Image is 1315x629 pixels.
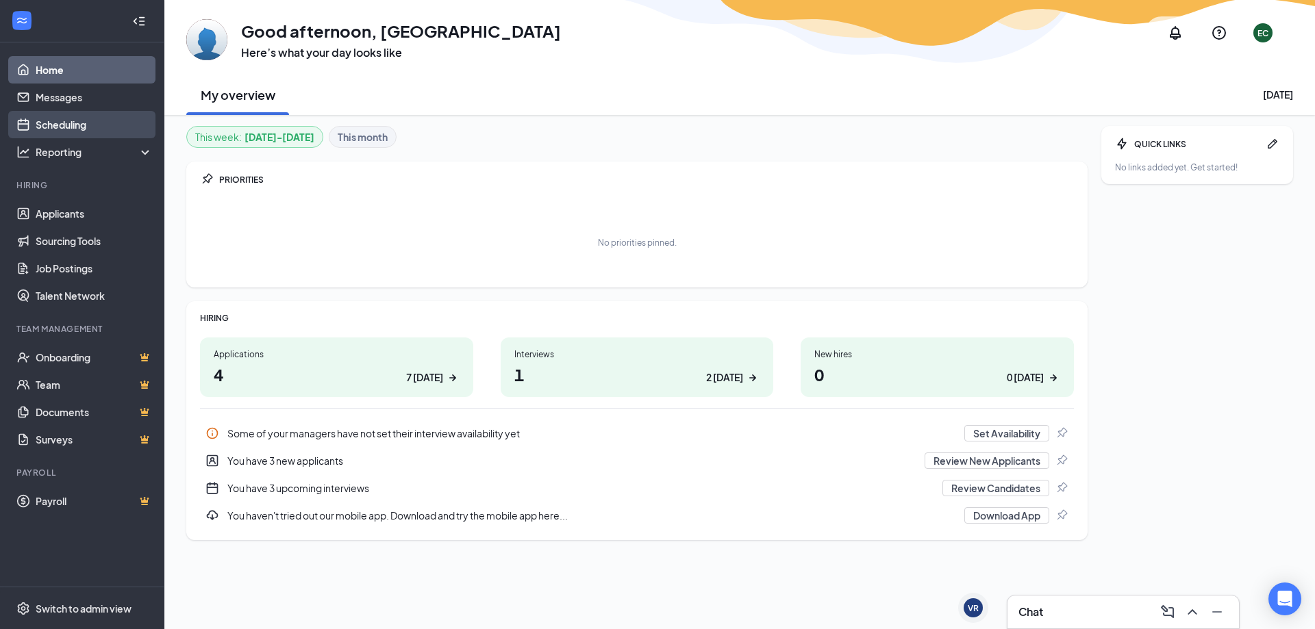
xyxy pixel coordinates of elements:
[36,111,153,138] a: Scheduling
[219,174,1074,185] div: PRIORITIES
[814,348,1060,360] div: New hires
[36,487,153,515] a: PayrollCrown
[1018,604,1043,619] h3: Chat
[200,312,1074,324] div: HIRING
[1115,137,1129,151] svg: Bolt
[814,363,1060,386] h1: 0
[15,14,29,27] svg: WorkstreamLogo
[1157,601,1179,623] button: ComposeMessage
[1047,371,1060,385] svg: ArrowRight
[16,467,150,478] div: Payroll
[1007,370,1044,385] div: 0 [DATE]
[36,602,131,615] div: Switch to admin view
[1206,601,1228,623] button: Minimize
[16,602,30,615] svg: Settings
[205,426,219,440] svg: Info
[241,19,561,42] h1: Good afternoon, [GEOGRAPHIC_DATA]
[446,371,460,385] svg: ArrowRight
[1055,454,1068,467] svg: Pin
[598,237,677,248] div: No priorities pinned.
[501,337,774,397] a: Interviews12 [DATE]ArrowRight
[36,227,153,255] a: Sourcing Tools
[36,255,153,282] a: Job Postings
[36,56,153,84] a: Home
[200,420,1074,447] a: InfoSome of your managers have not set their interview availability yetSet AvailabilityPin
[200,172,214,186] svg: Pin
[1055,509,1068,522] svg: Pin
[200,337,473,397] a: Applications47 [DATE]ArrowRight
[942,480,1049,496] button: Review Candidates
[36,371,153,398] a: TeamCrown
[205,454,219,467] svg: UserEntity
[227,481,934,495] div: You have 3 upcoming interviews
[1134,138,1260,150] div: QUICK LINKS
[227,454,916,467] div: You have 3 new applicants
[16,323,150,335] div: Team Management
[36,282,153,309] a: Talent Network
[1209,604,1225,620] svg: Minimize
[36,426,153,453] a: SurveysCrown
[406,370,443,385] div: 7 [DATE]
[36,344,153,371] a: OnboardingCrown
[338,129,388,144] b: This month
[200,502,1074,529] div: You haven't tried out our mobile app. Download and try the mobile app here...
[16,179,150,191] div: Hiring
[200,502,1074,529] a: DownloadYou haven't tried out our mobile app. Download and try the mobile app here...Download AppPin
[1115,162,1279,173] div: No links added yet. Get started!
[132,14,146,28] svg: Collapse
[964,425,1049,441] button: Set Availability
[1263,88,1293,101] div: [DATE]
[200,447,1074,474] a: UserEntityYou have 3 new applicantsReview New ApplicantsPin
[706,370,743,385] div: 2 [DATE]
[36,145,153,159] div: Reporting
[200,420,1074,447] div: Some of your managers have not set their interview availability yet
[36,200,153,227] a: Applicants
[200,474,1074,502] div: You have 3 upcoming interviews
[205,481,219,495] svg: CalendarNew
[1055,481,1068,495] svg: Pin
[964,507,1049,524] button: Download App
[1167,25,1183,41] svg: Notifications
[241,45,561,60] h3: Here’s what your day looks like
[227,509,956,522] div: You haven't tried out our mobile app. Download and try the mobile app here...
[1211,25,1227,41] svg: QuestionInfo
[1160,604,1176,620] svg: ComposeMessage
[227,426,956,440] div: Some of your managers have not set their interview availability yet
[200,447,1074,474] div: You have 3 new applicants
[1268,582,1301,615] div: Open Intercom Messenger
[214,348,460,360] div: Applications
[514,348,760,360] div: Interviews
[205,509,219,522] svg: Download
[925,452,1049,469] button: Review New Applicants
[1184,604,1201,620] svg: ChevronUp
[186,19,227,60] img: Ellicott City
[245,129,314,144] b: [DATE] - [DATE]
[1266,137,1279,151] svg: Pen
[200,474,1074,502] a: CalendarNewYou have 3 upcoming interviewsReview CandidatesPin
[1257,27,1268,39] div: EC
[514,363,760,386] h1: 1
[201,86,275,103] h2: My overview
[195,129,314,144] div: This week :
[36,398,153,426] a: DocumentsCrown
[16,145,30,159] svg: Analysis
[746,371,760,385] svg: ArrowRight
[36,84,153,111] a: Messages
[801,337,1074,397] a: New hires00 [DATE]ArrowRight
[1055,426,1068,440] svg: Pin
[214,363,460,386] h1: 4
[1181,601,1203,623] button: ChevronUp
[968,602,979,614] div: VR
